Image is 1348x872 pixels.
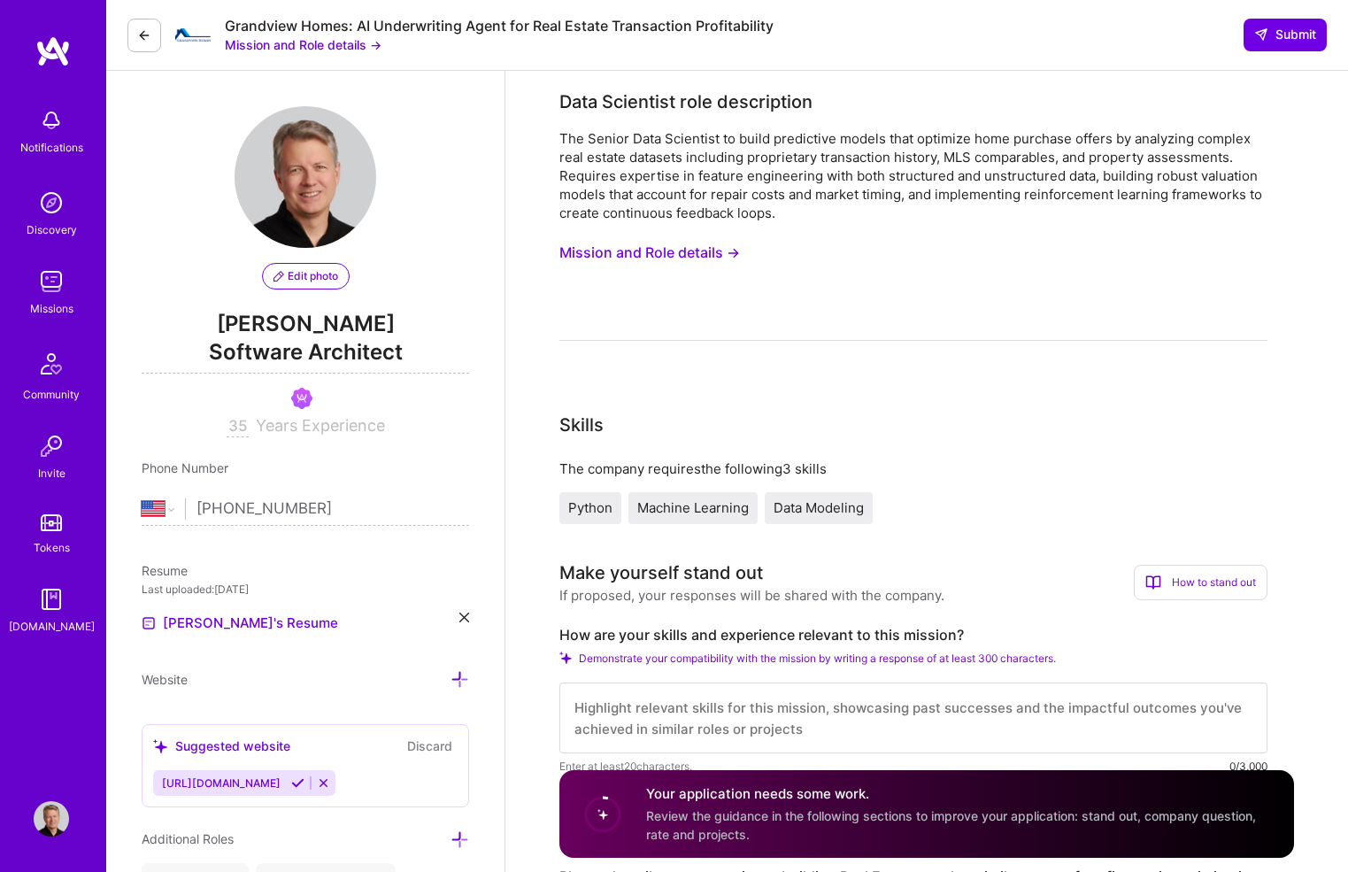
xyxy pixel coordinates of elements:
input: XX [227,416,249,437]
span: Python [568,499,612,516]
img: Invite [34,428,69,464]
button: Edit photo [262,263,350,289]
img: logo [35,35,71,67]
button: Discard [402,736,458,756]
i: icon Close [459,613,469,622]
div: Missions [30,299,73,318]
i: icon PencilPurple [273,271,284,282]
i: icon LeftArrowDark [137,28,151,42]
img: guide book [34,582,69,617]
input: +1 (000) 000-0000 [196,483,469,535]
div: Invite [38,464,65,482]
img: Resume [142,616,156,630]
img: teamwork [34,264,69,299]
div: Grandview Homes: AI Underwriting Agent for Real Estate Transaction Profitability [225,17,774,35]
span: Data Modeling [774,499,864,516]
div: [DOMAIN_NAME] [9,617,95,636]
img: tokens [41,514,62,531]
span: Edit photo [273,268,338,284]
span: [PERSON_NAME] [142,311,469,337]
i: Check [559,652,572,664]
img: Community [30,343,73,385]
span: Software Architect [142,337,469,374]
img: discovery [34,185,69,220]
div: Suggested website [153,737,290,755]
span: Review the guidance in the following sections to improve your application: stand out, company que... [646,808,1256,842]
div: Community [23,385,80,404]
div: Data Scientist role description [559,89,813,115]
span: Phone Number [142,460,228,475]
span: Submit [1254,26,1316,43]
div: Make yourself stand out [559,559,763,586]
img: User Avatar [34,801,69,837]
i: icon BookOpen [1145,575,1161,590]
i: Reject [317,776,330,790]
span: Machine Learning [637,499,749,516]
div: The Senior Data Scientist to build predictive models that optimize home purchase offers by analyz... [559,129,1267,222]
img: bell [34,103,69,138]
i: icon SuggestedTeams [153,739,168,754]
div: 0/3,000 [1229,757,1267,776]
span: Website [142,672,188,687]
div: Skills [559,412,604,438]
img: User Avatar [235,106,376,248]
span: [URL][DOMAIN_NAME] [162,776,281,790]
button: Submit [1244,19,1327,50]
div: Last uploaded: [DATE] [142,580,469,598]
button: Mission and Role details → [225,35,381,54]
label: How are your skills and experience relevant to this mission? [559,626,1267,644]
button: Mission and Role details → [559,236,740,269]
span: Demonstrate your compatibility with the mission by writing a response of at least 300 characters. [579,652,1056,665]
div: If proposed, your responses will be shared with the company. [559,586,944,605]
h4: Your application needs some work. [646,784,1273,803]
span: Enter at least 20 characters. [559,757,692,776]
i: Accept [291,776,304,790]
span: Additional Roles [142,831,234,846]
img: Been on Mission [291,388,312,409]
div: How to stand out [1134,565,1267,600]
i: icon SendLight [1254,27,1268,42]
span: Years Experience [256,416,385,435]
div: Tokens [34,538,70,557]
img: Company Logo [175,28,211,42]
span: Resume [142,563,188,578]
a: [PERSON_NAME]'s Resume [142,613,338,634]
a: User Avatar [29,801,73,837]
div: The company requires the following 3 skills [559,459,1267,478]
div: Notifications [20,138,83,157]
div: Discovery [27,220,77,239]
